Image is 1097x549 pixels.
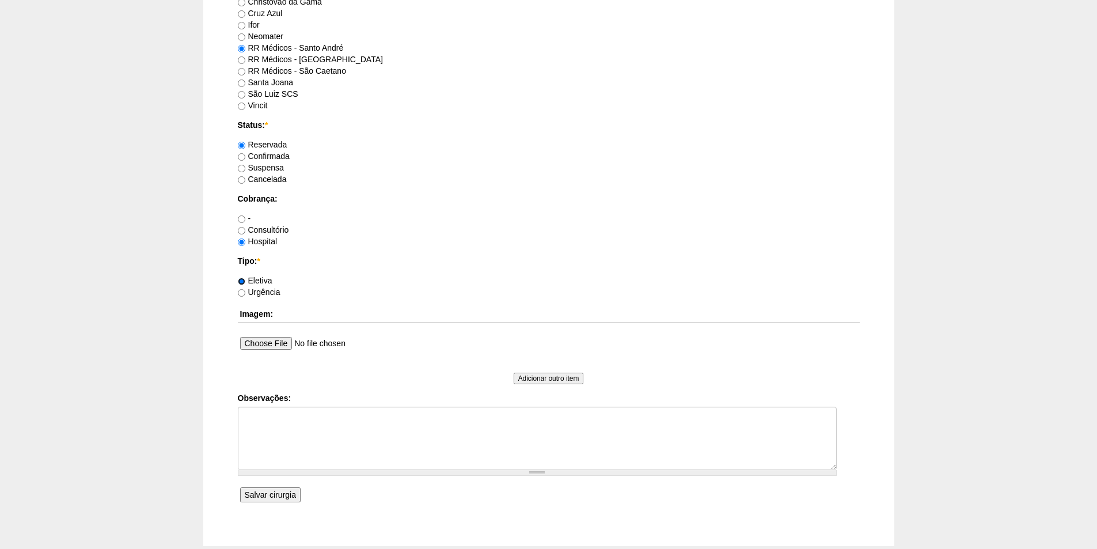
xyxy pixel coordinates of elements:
[238,238,245,246] input: Hospital
[238,165,245,172] input: Suspensa
[238,119,860,131] label: Status:
[238,20,260,29] label: Ifor
[238,392,860,404] label: Observações:
[238,33,245,41] input: Neomater
[238,255,860,267] label: Tipo:
[238,289,245,297] input: Urgência
[238,103,245,110] input: Vincit
[238,78,294,87] label: Santa Joana
[238,153,245,161] input: Confirmada
[238,9,283,18] label: Cruz Azul
[238,276,272,285] label: Eletiva
[238,214,251,223] label: -
[238,101,268,110] label: Vincit
[238,68,245,75] input: RR Médicos - São Caetano
[238,32,283,41] label: Neomater
[238,163,284,172] label: Suspensa
[238,227,245,234] input: Consultório
[238,193,860,205] label: Cobrança:
[238,45,245,52] input: RR Médicos - Santo André
[257,256,260,266] span: Este campo é obrigatório.
[238,142,245,149] input: Reservada
[238,55,383,64] label: RR Médicos - [GEOGRAPHIC_DATA]
[238,56,245,64] input: RR Médicos - [GEOGRAPHIC_DATA]
[238,22,245,29] input: Ifor
[238,89,298,99] label: São Luiz SCS
[265,120,268,130] span: Este campo é obrigatório.
[238,287,280,297] label: Urgência
[514,373,584,384] input: Adicionar outro item
[238,10,245,18] input: Cruz Azul
[238,306,860,323] th: Imagem:
[238,140,287,149] label: Reservada
[238,79,245,87] input: Santa Joana
[238,175,287,184] label: Cancelada
[238,66,346,75] label: RR Médicos - São Caetano
[238,43,344,52] label: RR Médicos - Santo André
[238,278,245,285] input: Eletiva
[240,487,301,502] input: Salvar cirurgia
[238,237,278,246] label: Hospital
[238,176,245,184] input: Cancelada
[238,225,289,234] label: Consultório
[238,152,290,161] label: Confirmada
[238,91,245,99] input: São Luiz SCS
[238,215,245,223] input: -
